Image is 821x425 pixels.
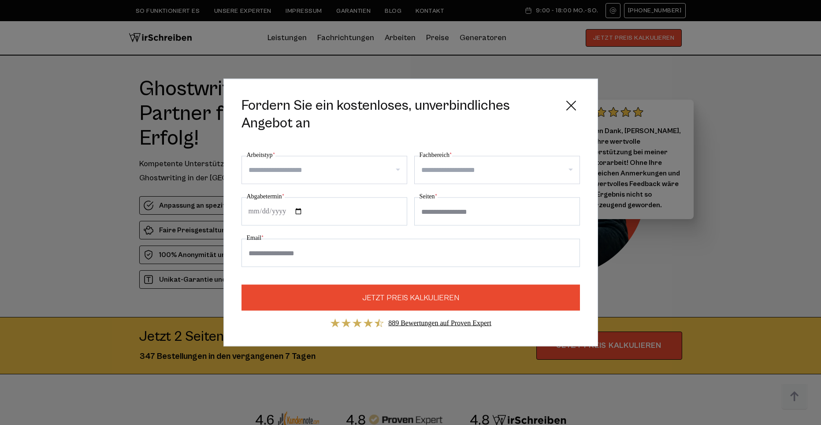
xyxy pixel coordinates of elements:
[247,233,264,243] label: Email
[420,150,452,160] label: Fachbereich
[362,292,459,304] span: JETZT PREIS KALKULIEREN
[420,191,438,202] label: Seiten
[241,97,555,132] span: Fordern Sie ein kostenloses, unverbindliches Angebot an
[388,319,491,327] a: 889 Bewertungen auf Proven Expert
[247,150,275,160] label: Arbeitstyp
[241,285,580,311] button: JETZT PREIS KALKULIEREN
[247,191,285,202] label: Abgabetermin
